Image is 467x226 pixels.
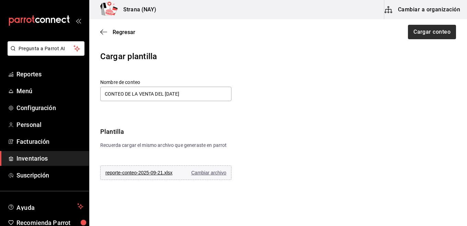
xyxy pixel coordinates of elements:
[408,25,456,39] button: Cargar conteo
[118,6,157,14] h3: Strana (NAY)
[5,50,84,57] a: Pregunta a Parrot AI
[100,165,231,180] button: reporte-conteo-2025-09-21.xlsxCambiar archivo
[16,103,83,112] span: Configuración
[16,171,83,180] span: Suscripción
[105,170,188,175] span: reporte-conteo-2025-09-21.xlsx
[16,154,83,163] span: Inventarios
[16,120,83,129] span: Personal
[100,50,456,63] div: Cargar plantilla
[16,137,83,146] span: Facturación
[16,202,75,211] span: Ayuda
[100,80,231,85] label: Nombre de conteo
[76,18,81,23] button: open_drawer_menu
[100,142,258,149] div: Recuerda cargar el mismo archivo que generaste en parrot
[100,29,135,35] button: Regresar
[19,45,74,52] span: Pregunta a Parrot AI
[191,170,226,175] span: Cambiar archivo
[113,29,135,35] span: Regresar
[100,127,258,136] div: Plantilla
[16,86,83,96] span: Menú
[16,69,83,79] span: Reportes
[8,41,84,56] button: Pregunta a Parrot AI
